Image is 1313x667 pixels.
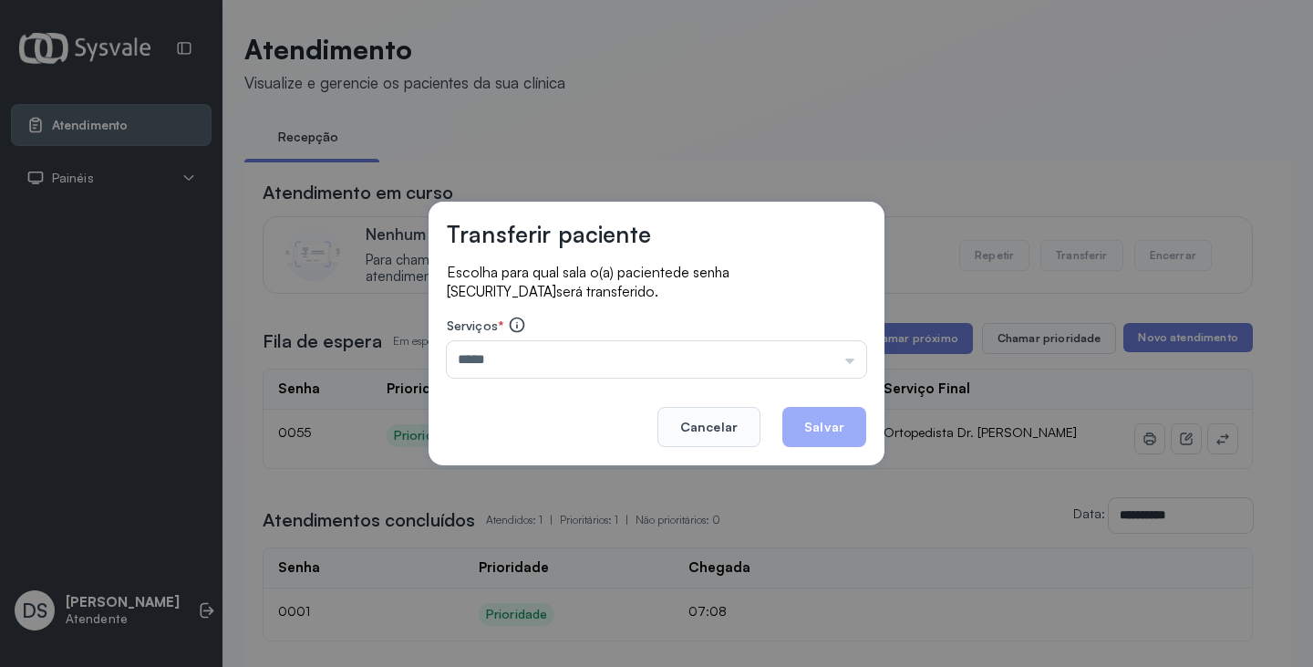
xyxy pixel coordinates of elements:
button: Salvar [782,407,866,447]
p: Escolha para qual sala o(a) paciente será transferido. [447,263,866,301]
span: de senha [SECURITY_DATA] [447,264,729,300]
button: Cancelar [657,407,760,447]
span: Serviços [447,318,498,333]
h3: Transferir paciente [447,220,651,248]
